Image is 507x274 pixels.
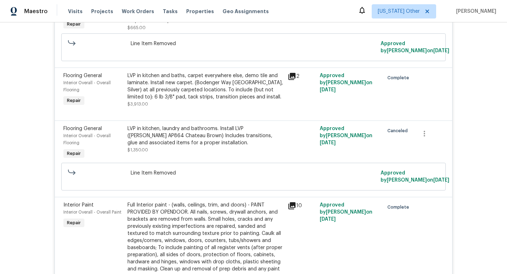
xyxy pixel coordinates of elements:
[223,8,269,15] span: Geo Assignments
[63,73,102,78] span: Flooring General
[381,41,449,53] span: Approved by [PERSON_NAME] on
[64,150,84,157] span: Repair
[63,210,121,214] span: Interior Overall - Overall Paint
[127,125,283,146] div: LVP in kitchen, laundry and bathrooms. Install LVP ([PERSON_NAME] AP864 Chateau Brown) Includes t...
[163,9,178,14] span: Tasks
[68,8,83,15] span: Visits
[63,203,94,208] span: Interior Paint
[433,178,449,183] span: [DATE]
[127,102,148,106] span: $3,913.00
[127,148,148,152] span: $1,350.00
[387,127,411,134] span: Canceled
[378,8,420,15] span: [US_STATE] Other
[64,97,84,104] span: Repair
[387,204,412,211] span: Complete
[131,170,377,177] span: Line Item Removed
[64,21,84,28] span: Repair
[288,202,315,210] div: 10
[131,40,377,47] span: Line Item Removed
[320,73,372,92] span: Approved by [PERSON_NAME] on
[320,87,336,92] span: [DATE]
[433,48,449,53] span: [DATE]
[288,72,315,81] div: 2
[91,8,113,15] span: Projects
[64,219,84,226] span: Repair
[63,134,111,145] span: Interior Overall - Overall Flooring
[63,126,102,131] span: Flooring General
[127,26,146,30] span: $665.00
[122,8,154,15] span: Work Orders
[320,140,336,145] span: [DATE]
[320,126,372,145] span: Approved by [PERSON_NAME] on
[320,203,372,222] span: Approved by [PERSON_NAME] on
[320,217,336,222] span: [DATE]
[127,72,283,101] div: LVP in kitchen and baths, carpet everywhere else, demo tile and laminate. Install new carpet. (Bo...
[63,81,111,92] span: Interior Overall - Overall Flooring
[24,8,48,15] span: Maestro
[453,8,496,15] span: [PERSON_NAME]
[387,74,412,81] span: Complete
[381,171,449,183] span: Approved by [PERSON_NAME] on
[186,8,214,15] span: Properties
